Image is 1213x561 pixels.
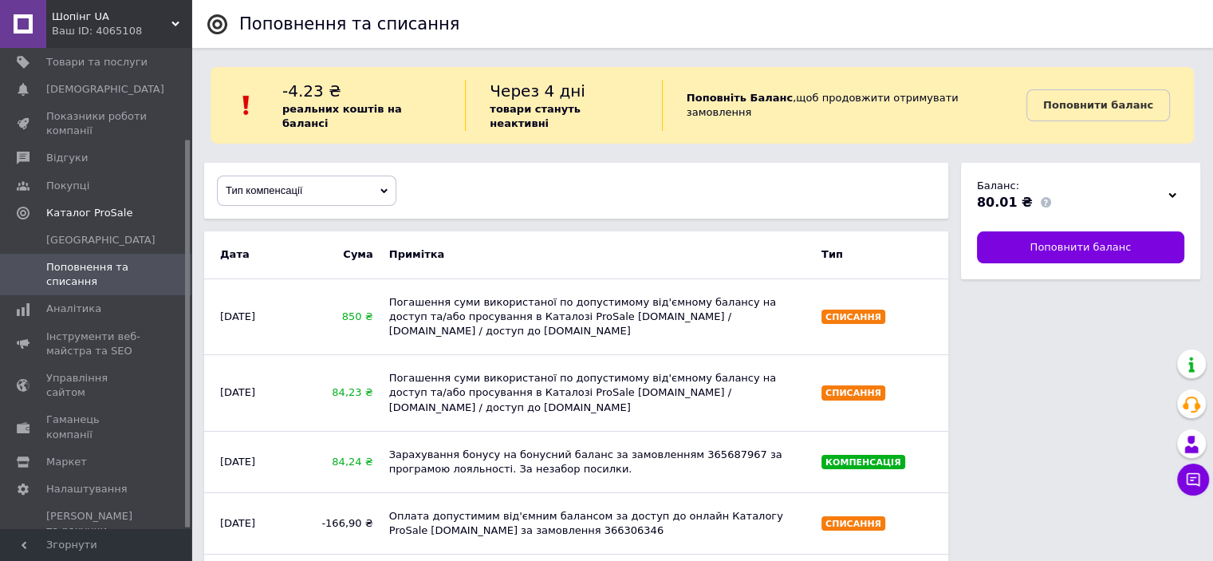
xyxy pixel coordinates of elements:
span: Списання [825,519,881,529]
div: Ваш ID: 4065108 [52,24,191,38]
span: Маркет [46,455,87,469]
span: Показники роботи компанії [46,109,148,138]
b: реальних коштів на балансі [282,103,402,129]
img: :exclamation: [234,93,258,117]
span: 850 ₴ [305,310,373,324]
span: Поповнення та списання [46,260,148,289]
span: [GEOGRAPHIC_DATA] [46,233,156,247]
span: 84,23 ₴ [305,385,373,400]
span: Інструменти веб-майстра та SEO [46,330,148,358]
button: Чат з покупцем [1177,464,1209,496]
span: Шопінг UA [52,10,171,24]
span: Налаштування [46,482,128,496]
a: Поповнити баланс [977,231,1184,263]
span: Через 4 дні [490,81,585,101]
b: Дата [212,239,297,270]
span: Поповнити баланс [1030,240,1131,255]
time: [DATE] [220,517,255,529]
div: , щоб продовжити отримувати замовлення [662,80,1026,131]
span: Списання [825,312,881,322]
span: Списання [825,388,881,398]
span: [DEMOGRAPHIC_DATA] [46,82,164,97]
span: 84,24 ₴ [305,455,373,469]
div: Оплата допустимим від'ємним балансом за доступ до онлайн Каталогу ProSale [DOMAIN_NAME] за замовл... [381,501,813,546]
time: [DATE] [220,310,255,322]
b: Поповніть Баланс [687,92,793,104]
span: Компенсація [825,457,901,468]
div: Зарахування бонусу на бонусний баланс за замовленням 365687967 за програмою лояльності. За незабо... [381,440,813,484]
span: Баланс: [977,180,1019,192]
b: товари стануть неактивні [490,103,581,129]
time: [DATE] [220,386,255,398]
b: Тип [813,239,940,270]
span: Товари та послуги [46,55,148,69]
time: [DATE] [220,456,255,468]
div: Погашення суми використаної по допустимому від'ємному балансу на доступ та/або просування в Катал... [381,287,813,347]
div: Тип компенсації [218,176,396,205]
span: -4.23 ₴ [282,81,341,101]
span: Відгуки [46,151,88,165]
b: Поповнити баланс [1043,99,1153,111]
span: Управління сайтом [46,371,148,400]
div: Поповнення та списання [239,16,459,33]
a: Поповнити баланс [1026,89,1170,121]
span: Покупці [46,179,89,193]
span: Аналітика [46,302,101,316]
span: Каталог ProSale [46,206,132,220]
span: -166,90 ₴ [305,516,373,531]
span: Cума [305,247,373,262]
div: Погашення суми використаної по допустимому від'ємному балансу на доступ та/або просування в Катал... [381,363,813,423]
span: 80.01 ₴ [977,195,1033,210]
b: Примітка [381,239,813,270]
span: Гаманець компанії [46,413,148,441]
